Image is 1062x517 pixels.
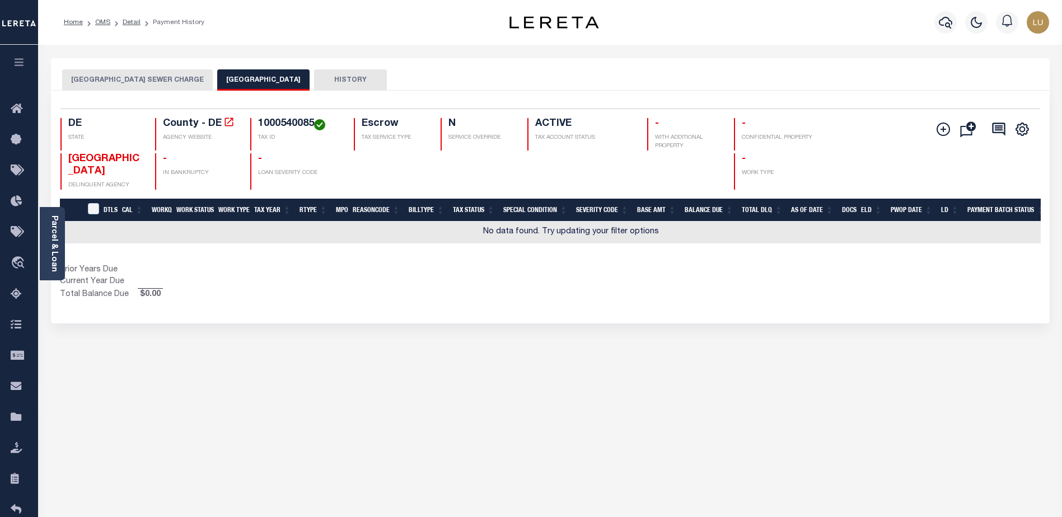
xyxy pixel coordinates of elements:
[331,199,348,222] th: MPO
[680,199,737,222] th: Balance Due: activate to sort column ascending
[742,119,746,129] span: -
[448,199,499,222] th: Tax Status: activate to sort column ascending
[118,199,147,222] th: CAL: activate to sort column ascending
[448,118,514,130] h4: N
[11,256,29,271] i: travel_explore
[64,19,83,26] a: Home
[258,169,340,177] p: LOAN SEVERITY CODE
[60,199,81,222] th: &nbsp;&nbsp;&nbsp;&nbsp;&nbsp;&nbsp;&nbsp;&nbsp;&nbsp;&nbsp;
[68,118,142,130] h4: DE
[295,199,331,222] th: RType: activate to sort column ascending
[857,199,886,222] th: ELD: activate to sort column ascending
[499,199,572,222] th: Special Condition: activate to sort column ascending
[163,169,237,177] p: IN BANKRUPTCY
[362,118,427,130] h4: Escrow
[886,199,937,222] th: PWOP Date: activate to sort column ascending
[742,154,746,164] span: -
[655,134,721,151] p: WITH ADDITIONAL PROPERTY
[99,199,118,222] th: DTLS
[138,289,163,301] span: $0.00
[258,154,262,164] span: -
[68,181,142,190] p: DELINQUENT AGENCY
[60,276,138,288] td: Current Year Due
[535,118,634,130] h4: ACTIVE
[404,199,448,222] th: BillType: activate to sort column ascending
[163,134,237,142] p: AGENCY WEBSITE
[348,199,404,222] th: ReasonCode: activate to sort column ascending
[163,154,167,164] span: -
[214,199,250,222] th: Work Type
[68,134,142,142] p: STATE
[655,119,659,129] span: -
[937,199,963,222] th: LD: activate to sort column ascending
[838,199,857,222] th: Docs
[50,215,58,272] a: Parcel & Loan
[250,199,295,222] th: Tax Year: activate to sort column ascending
[60,288,138,300] td: Total Balance Due
[633,199,680,222] th: Base Amt: activate to sort column ascending
[314,69,387,91] button: HISTORY
[362,134,427,142] p: TAX SERVICE TYPE
[81,199,100,222] th: &nbsp;
[60,264,138,276] td: Prior Years Due
[963,199,1049,222] th: Payment Batch Status: activate to sort column ascending
[62,69,213,91] button: [GEOGRAPHIC_DATA] SEWER CHARGE
[68,154,139,176] span: [GEOGRAPHIC_DATA]
[787,199,838,222] th: As of Date: activate to sort column ascending
[572,199,633,222] th: Severity Code: activate to sort column ascending
[742,169,816,177] p: WORK TYPE
[123,19,141,26] a: Detail
[509,16,599,29] img: logo-dark.svg
[737,199,787,222] th: Total DLQ: activate to sort column ascending
[1027,11,1049,34] img: svg+xml;base64,PHN2ZyB4bWxucz0iaHR0cDovL3d3dy53My5vcmcvMjAwMC9zdmciIHBvaW50ZXItZXZlbnRzPSJub25lIi...
[258,118,340,130] h4: 1000540085
[95,19,110,26] a: OMS
[172,199,214,222] th: Work Status
[742,134,816,142] p: CONFIDENTIAL PROPERTY
[448,134,514,142] p: SERVICE OVERRIDE
[163,118,237,130] h4: County - DE
[141,17,204,27] li: Payment History
[147,199,172,222] th: WorkQ
[535,134,634,142] p: TAX ACCOUNT STATUS
[258,134,340,142] p: TAX ID
[217,69,310,91] button: [GEOGRAPHIC_DATA]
